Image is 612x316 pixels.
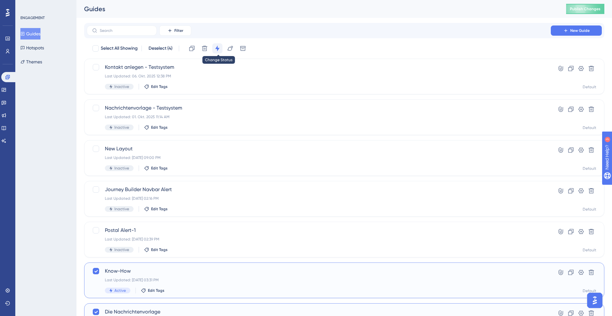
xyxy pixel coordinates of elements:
div: Last Updated: [DATE] 03:31 PM [105,277,533,283]
div: Last Updated: [DATE] 09:00 PM [105,155,533,160]
button: Deselect (4) [146,43,175,54]
span: Active [114,288,126,293]
span: Deselect (4) [149,45,172,52]
div: Default [583,84,596,90]
span: Edit Tags [151,125,168,130]
button: Hotspots [20,42,44,54]
div: Last Updated: [DATE] 02:16 PM [105,196,533,201]
button: Themes [20,56,42,68]
span: Edit Tags [148,288,164,293]
iframe: UserGuiding AI Assistant Launcher [585,291,604,310]
input: Search [100,28,151,33]
div: ENGAGEMENT [20,15,45,20]
div: Last Updated: 01. Okt. 2025 11:14 AM [105,114,533,119]
div: Last Updated: [DATE] 02:39 PM [105,237,533,242]
button: Edit Tags [144,166,168,171]
div: Guides [84,4,550,13]
span: Inactive [114,125,129,130]
button: Edit Tags [144,125,168,130]
span: Edit Tags [151,166,168,171]
div: Default [583,207,596,212]
span: Know-How [105,267,533,275]
span: Inactive [114,84,129,89]
span: Inactive [114,206,129,212]
button: Edit Tags [144,206,168,212]
span: Journey Builder Navbar Alert [105,186,533,193]
button: Guides [20,28,40,39]
div: Default [583,166,596,171]
div: Default [583,288,596,293]
span: Need Help? [15,2,40,9]
span: Nachrichtenvorlage - Testsystem [105,104,533,112]
span: Postal Alert-1 [105,226,533,234]
span: Publish Changes [570,6,601,11]
div: Last Updated: 06. Okt. 2025 12:38 PM [105,74,533,79]
span: New Guide [570,28,590,33]
button: Publish Changes [566,4,604,14]
button: Edit Tags [144,84,168,89]
span: New Layout [105,145,533,153]
span: Kontakt anlegen - Testsystem [105,63,533,71]
div: Default [583,248,596,253]
button: Filter [159,25,191,36]
span: Inactive [114,247,129,252]
button: Edit Tags [144,247,168,252]
span: Edit Tags [151,247,168,252]
span: Inactive [114,166,129,171]
span: Die Nachrichtenvorlage [105,308,533,316]
div: 3 [44,3,46,8]
div: Default [583,125,596,130]
span: Edit Tags [151,84,168,89]
span: Edit Tags [151,206,168,212]
button: New Guide [551,25,602,36]
span: Filter [174,28,183,33]
span: Select All Showing [101,45,138,52]
button: Edit Tags [141,288,164,293]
